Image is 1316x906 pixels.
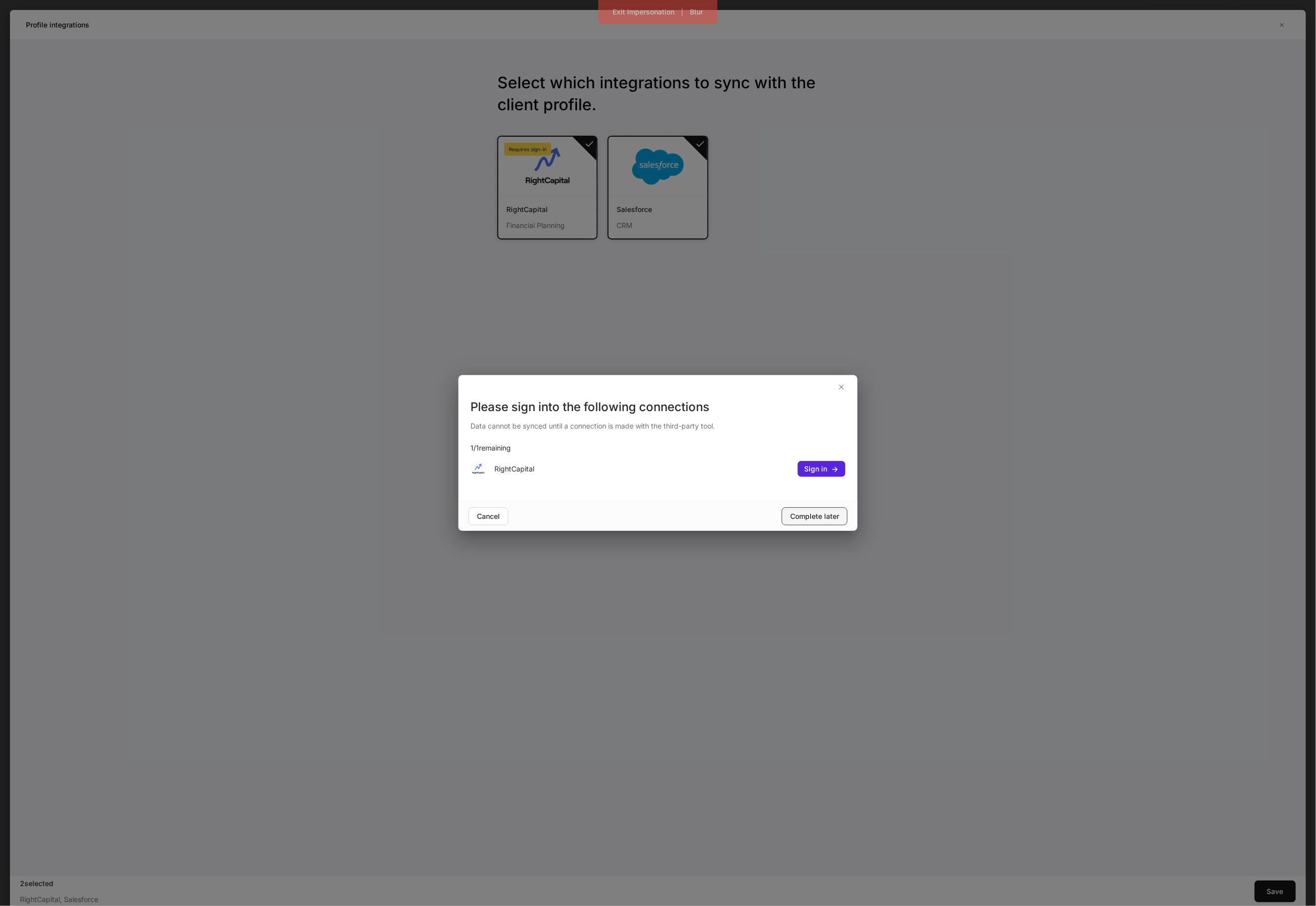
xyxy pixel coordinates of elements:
[798,461,846,477] button: Sign in
[782,507,848,525] button: Complete later
[613,7,675,17] div: Exit Impersonation
[477,511,500,521] div: Cancel
[470,443,846,453] p: 1 / 1 remaining
[494,464,534,474] div: RightCapital
[790,511,839,521] div: Complete later
[470,399,846,415] div: Please sign into the following connections
[690,7,703,17] div: Blur
[470,415,846,431] div: Data cannot be synced until a connection is made with the third-party tool.
[468,507,508,525] button: Cancel
[804,464,839,474] div: Sign in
